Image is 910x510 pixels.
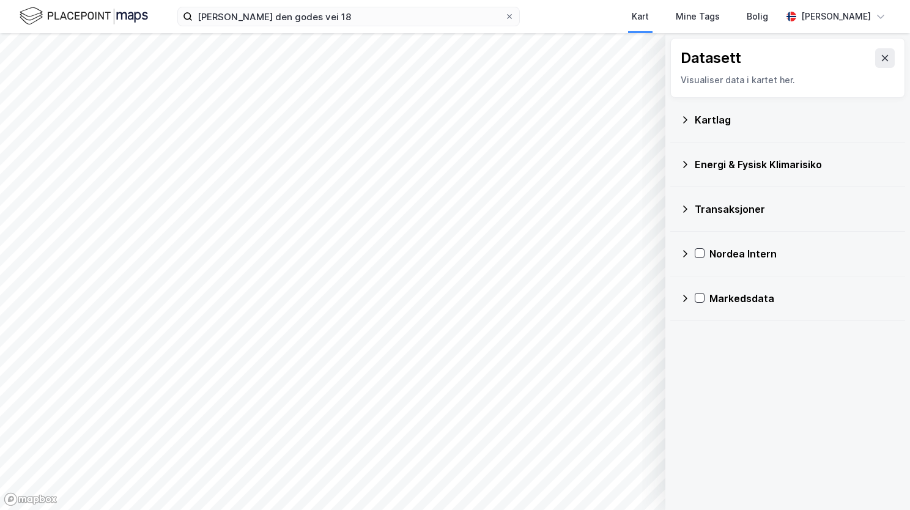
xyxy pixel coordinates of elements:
div: Nordea Intern [709,246,895,261]
div: Energi & Fysisk Klimarisiko [695,157,895,172]
div: Kartlag [695,113,895,127]
iframe: Chat Widget [849,451,910,510]
div: Kart [632,9,649,24]
input: Søk på adresse, matrikkel, gårdeiere, leietakere eller personer [193,7,505,26]
div: Mine Tags [676,9,720,24]
a: Mapbox homepage [4,492,57,506]
div: Transaksjoner [695,202,895,216]
div: Bolig [747,9,768,24]
div: Markedsdata [709,291,895,306]
div: Datasett [681,48,741,68]
div: [PERSON_NAME] [801,9,871,24]
div: Visualiser data i kartet her. [681,73,895,87]
img: logo.f888ab2527a4732fd821a326f86c7f29.svg [20,6,148,27]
